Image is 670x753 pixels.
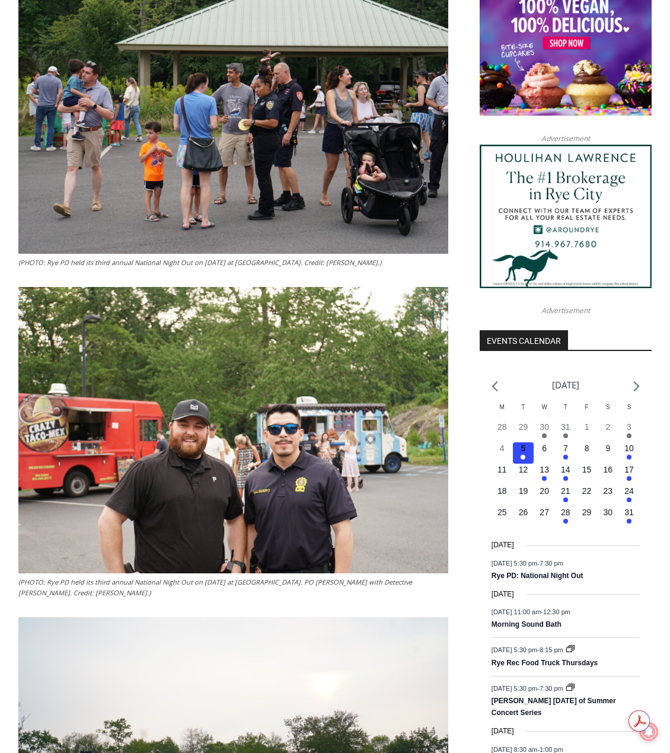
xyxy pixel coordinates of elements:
[513,421,534,442] button: 29
[534,506,555,528] button: 27
[513,485,534,506] button: 19
[627,404,631,410] span: S
[492,403,513,421] div: Monday
[492,620,561,630] a: Morning Sound Bath
[576,485,598,506] button: 22
[492,697,616,717] a: [PERSON_NAME] [DATE] of Summer Concert Series
[540,559,563,566] span: 7:30 pm
[585,404,589,410] span: F
[552,377,579,393] li: [DATE]
[492,646,537,653] span: [DATE] 5:30 pm
[597,485,618,506] button: 23
[492,540,514,551] time: [DATE]
[597,421,618,442] button: 2
[513,442,534,464] button: 5 Has events
[492,608,570,615] time: -
[492,572,583,581] a: Rye PD: National Night Out
[576,464,598,485] button: 15
[563,497,568,502] em: Has events
[492,589,514,600] time: [DATE]
[480,145,652,288] a: Houlihan Lawrence The #1 Brokerage in Rye City
[519,422,528,432] time: 29
[492,559,563,566] time: -
[492,381,498,392] a: Previous month
[627,455,631,460] em: Has events
[540,745,563,752] span: 1:00 pm
[285,115,575,148] a: Intern @ [DOMAIN_NAME]
[624,465,634,474] time: 17
[563,455,568,460] em: Has events
[555,506,576,528] button: 28 Has events
[492,745,537,752] span: [DATE] 8:30 am
[576,442,598,464] button: 8
[563,519,568,524] em: Has events
[492,726,514,737] time: [DATE]
[542,476,547,481] em: Has events
[480,330,568,350] h2: Events Calendar
[604,465,613,474] time: 16
[492,608,541,615] span: [DATE] 11:00 am
[618,421,640,442] button: 3 Has events
[582,465,592,474] time: 15
[534,442,555,464] button: 6
[563,476,568,481] em: Has events
[582,508,592,517] time: 29
[555,403,576,421] div: Thursday
[540,486,549,496] time: 20
[540,685,563,692] span: 7:30 pm
[497,486,507,496] time: 18
[299,1,560,115] div: "At the 10am stand-up meeting, each intern gets a chance to take [PERSON_NAME] and the other inte...
[492,745,563,752] time: -
[618,464,640,485] button: 17 Has events
[618,442,640,464] button: 10 Has events
[4,122,116,167] span: Open Tues. - Sun. [PHONE_NUMBER]
[624,486,634,496] time: 24
[633,381,640,392] a: Next month
[492,559,537,566] span: [DATE] 5:30 pm
[521,455,525,460] em: Has events
[18,287,448,574] img: (PHOTO: Rye PD held its third annual National Night Out on August 5, 2025 at Rye Recreation. PO J...
[604,508,613,517] time: 30
[543,608,570,615] span: 12:30 pm
[561,508,570,517] time: 28
[534,421,555,442] button: 30 Has events
[597,464,618,485] button: 16
[500,404,505,410] span: M
[492,442,513,464] button: 4
[540,422,549,432] time: 30
[519,508,528,517] time: 26
[627,497,631,502] em: Has events
[1,119,119,148] a: Open Tues. - Sun. [PHONE_NUMBER]
[519,486,528,496] time: 19
[606,404,610,410] span: S
[18,577,448,598] figcaption: (PHOTO: Rye PD held its third annual National Night Out on [DATE] at [GEOGRAPHIC_DATA]. PO [PERSO...
[521,404,525,410] span: T
[618,403,640,421] div: Sunday
[492,421,513,442] button: 28
[597,442,618,464] button: 9
[576,506,598,528] button: 29
[555,442,576,464] button: 7 Has events
[18,257,448,268] figcaption: (PHOTO: Rye PD held its third annual National Night Out on [DATE] at [GEOGRAPHIC_DATA]. Credit: [...
[597,506,618,528] button: 30
[540,646,563,653] span: 8:15 pm
[597,403,618,421] div: Saturday
[627,476,631,481] em: Has events
[627,433,631,438] em: Has events
[497,422,507,432] time: 28
[582,486,592,496] time: 22
[529,133,602,144] span: Advertisement
[555,421,576,442] button: 31 Has events
[627,422,631,432] time: 3
[534,403,555,421] div: Wednesday
[555,485,576,506] button: 21 Has events
[310,118,550,145] span: Intern @ [DOMAIN_NAME]
[519,465,528,474] time: 12
[492,464,513,485] button: 11
[492,646,565,653] time: -
[521,443,526,453] time: 5
[122,74,168,142] div: "...watching a master [PERSON_NAME] chef prepare an omakase meal is fascinating dinner theater an...
[534,464,555,485] button: 13 Has events
[561,486,570,496] time: 21
[604,486,613,496] time: 23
